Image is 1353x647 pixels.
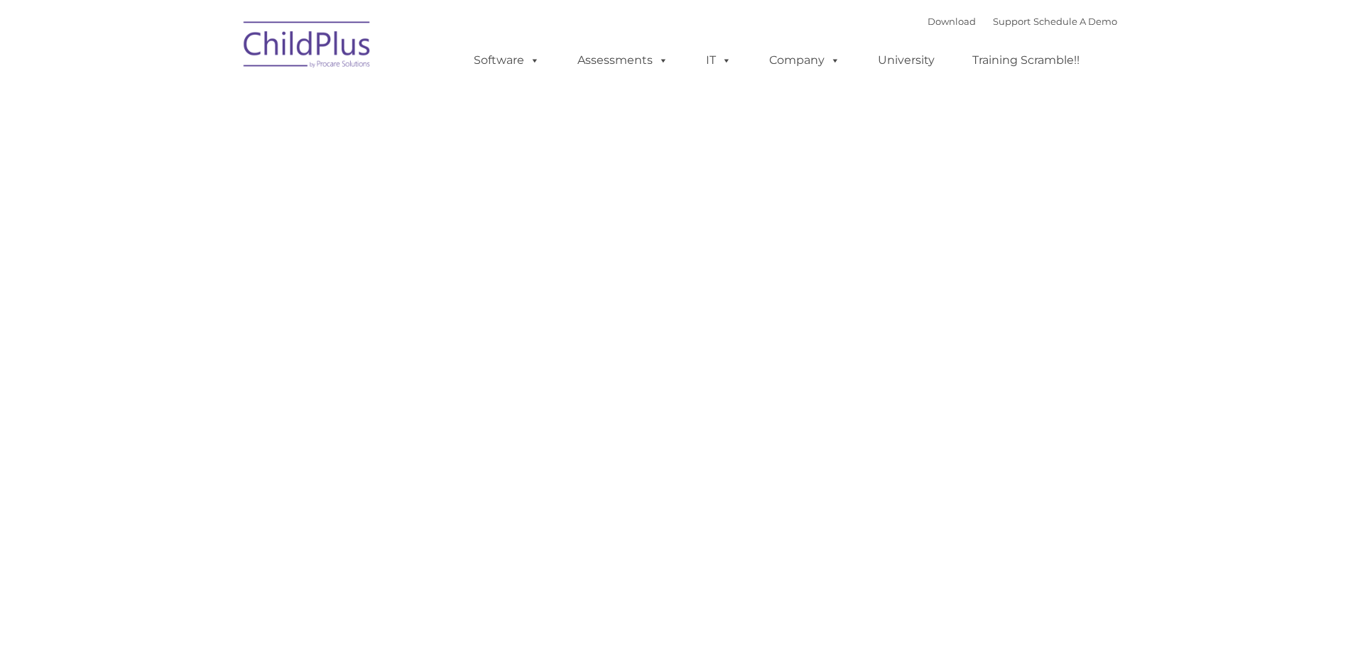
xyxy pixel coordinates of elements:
[928,16,976,27] a: Download
[460,46,554,75] a: Software
[755,46,854,75] a: Company
[928,16,1117,27] font: |
[864,46,949,75] a: University
[563,46,683,75] a: Assessments
[993,16,1031,27] a: Support
[958,46,1094,75] a: Training Scramble!!
[237,11,379,82] img: ChildPlus by Procare Solutions
[1033,16,1117,27] a: Schedule A Demo
[692,46,746,75] a: IT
